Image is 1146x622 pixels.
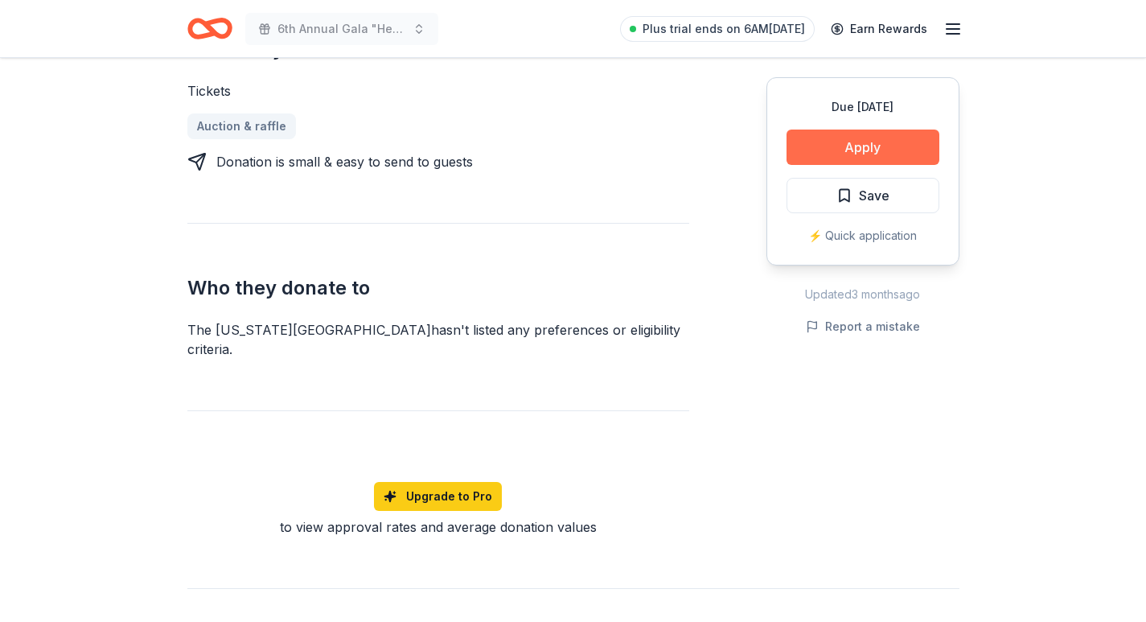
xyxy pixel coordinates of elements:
a: Plus trial ends on 6AM[DATE] [620,16,815,42]
div: Due [DATE] [787,97,939,117]
span: 6th Annual Gala "Healing Happens in Community" [277,19,406,39]
a: Auction & raffle [187,113,296,139]
span: Save [859,185,889,206]
div: Tickets [187,81,689,101]
a: Earn Rewards [821,14,937,43]
button: Apply [787,130,939,165]
button: Save [787,178,939,213]
span: Plus trial ends on 6AM[DATE] [643,19,805,39]
div: Donation is small & easy to send to guests [216,152,473,171]
div: The [US_STATE][GEOGRAPHIC_DATA] hasn ' t listed any preferences or eligibility criteria. [187,320,689,359]
div: Updated 3 months ago [766,285,959,304]
button: 6th Annual Gala "Healing Happens in Community" [245,13,438,45]
a: Home [187,10,232,47]
div: to view approval rates and average donation values [187,517,689,537]
button: Report a mistake [806,317,920,336]
a: Upgrade to Pro [374,482,502,511]
div: ⚡️ Quick application [787,226,939,245]
h2: Who they donate to [187,275,689,301]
